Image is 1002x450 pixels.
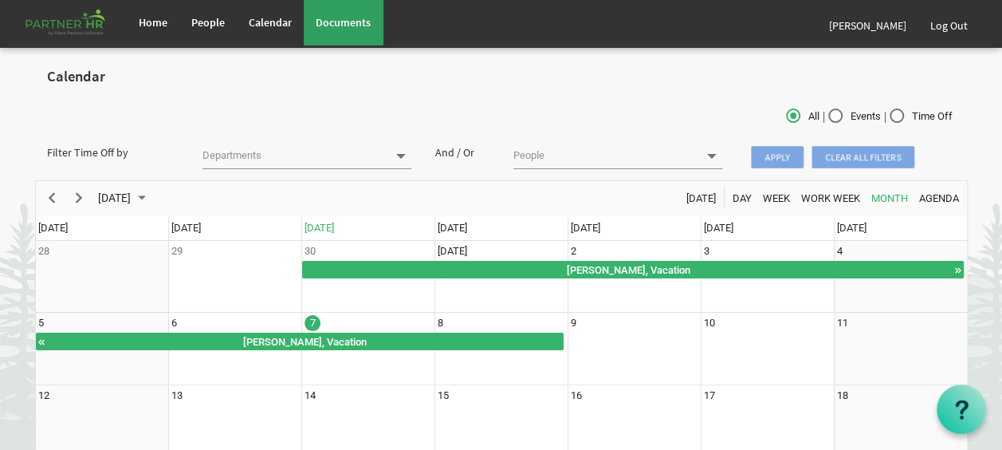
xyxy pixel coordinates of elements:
span: Week [761,188,792,208]
button: Month [868,187,910,207]
div: And / Or [423,144,501,160]
span: [DATE] [571,222,600,234]
h2: Calendar [47,69,956,85]
div: Joyce Williams, Vacation Begin From Tuesday, September 30, 2025 at 12:00:00 AM GMT-04:00 Ends At ... [36,333,564,350]
div: Joyce Williams, Vacation Begin From Tuesday, September 30, 2025 at 12:00:00 AM GMT-04:00 Ends At ... [302,261,964,278]
span: Work Week [800,188,862,208]
div: Sunday, September 28, 2025 [38,243,49,259]
a: Log Out [918,3,980,48]
div: Tuesday, October 7, 2025 [305,315,320,331]
span: Documents [316,15,371,30]
span: [DATE] [438,222,467,234]
span: Agenda [918,188,961,208]
div: Tuesday, October 14, 2025 [305,388,316,404]
span: Events [828,109,881,124]
div: Friday, October 17, 2025 [704,388,715,404]
div: Sunday, October 5, 2025 [38,315,44,331]
a: [PERSON_NAME] [817,3,918,48]
button: Today [683,187,718,207]
span: [DATE] [96,188,132,208]
div: Wednesday, October 15, 2025 [438,388,449,404]
div: Monday, September 29, 2025 [171,243,183,259]
div: Filter Time Off by [35,144,191,160]
span: [DATE] [305,222,334,234]
span: [DATE] [38,222,68,234]
button: Previous [41,187,62,207]
button: Next [68,187,89,207]
div: [PERSON_NAME], Vacation [46,334,564,349]
div: Sunday, October 12, 2025 [38,388,49,404]
button: Agenda [916,187,961,207]
span: Month [870,188,910,208]
span: Day [731,188,753,208]
span: All [786,109,819,124]
button: Week [760,187,792,207]
div: Thursday, October 16, 2025 [571,388,582,404]
div: Wednesday, October 1, 2025 [438,243,467,259]
span: People [191,15,225,30]
div: Wednesday, October 8, 2025 [438,315,443,331]
div: Tuesday, September 30, 2025 [305,243,316,259]
div: Thursday, October 2, 2025 [571,243,576,259]
div: next period [65,181,92,215]
span: [DATE] [704,222,733,234]
span: Apply [751,146,804,168]
div: Friday, October 10, 2025 [704,315,715,331]
input: Departments [202,144,387,167]
span: Calendar [249,15,292,30]
span: [DATE] [685,188,717,208]
span: [DATE] [837,222,866,234]
button: Work Week [798,187,863,207]
span: Clear all filters [811,146,914,168]
div: Saturday, October 18, 2025 [837,388,848,404]
div: previous period [38,181,65,215]
div: Friday, October 3, 2025 [704,243,709,259]
div: October 2025 [92,181,155,215]
span: Time Off [890,109,953,124]
div: [PERSON_NAME], Vacation [303,262,953,278]
button: Day [729,187,754,207]
div: Thursday, October 9, 2025 [571,315,576,331]
input: People [513,144,697,167]
div: Monday, October 13, 2025 [171,388,183,404]
div: Saturday, October 4, 2025 [837,243,843,259]
div: | | [657,105,968,128]
button: October 2025 [95,187,152,207]
span: [DATE] [171,222,201,234]
div: Saturday, October 11, 2025 [837,315,848,331]
div: Monday, October 6, 2025 [171,315,177,331]
span: Home [139,15,167,30]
